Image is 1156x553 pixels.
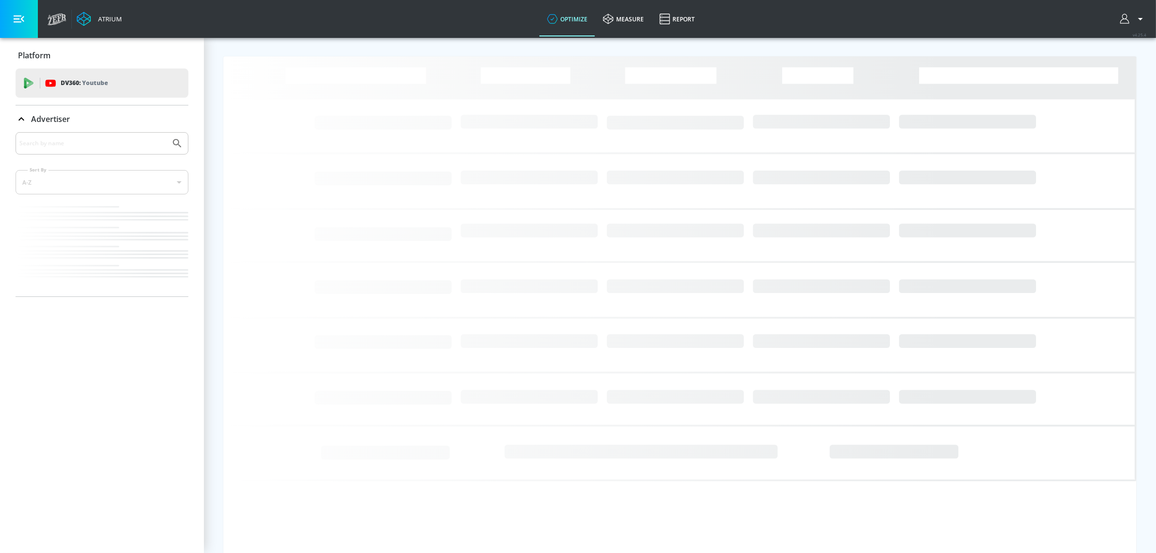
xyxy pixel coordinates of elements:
[652,1,703,36] a: Report
[19,137,167,150] input: Search by name
[16,42,188,69] div: Platform
[16,132,188,296] div: Advertiser
[82,78,108,88] p: Youtube
[61,78,108,88] p: DV360:
[94,15,122,23] div: Atrium
[595,1,652,36] a: measure
[28,167,49,173] label: Sort By
[16,69,188,98] div: DV360: Youtube
[18,50,50,61] p: Platform
[1133,32,1146,37] span: v 4.25.4
[539,1,595,36] a: optimize
[16,202,188,296] nav: list of Advertiser
[31,114,70,124] p: Advertiser
[16,170,188,194] div: A-Z
[77,12,122,26] a: Atrium
[16,105,188,133] div: Advertiser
